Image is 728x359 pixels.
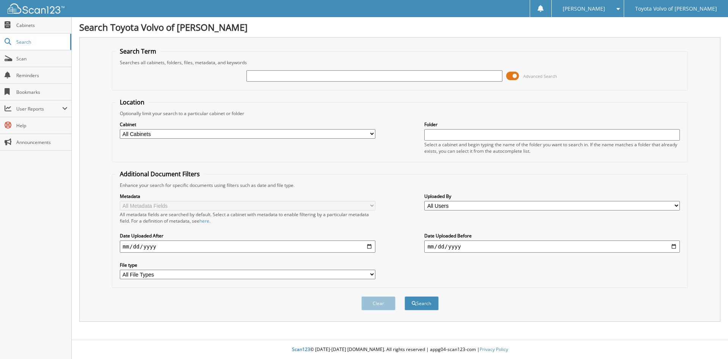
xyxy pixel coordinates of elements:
label: Date Uploaded Before [424,232,680,239]
legend: Search Term [116,47,160,55]
label: Folder [424,121,680,128]
span: Advanced Search [523,73,557,79]
span: Bookmarks [16,89,67,95]
input: end [424,240,680,253]
img: scan123-logo-white.svg [8,3,64,14]
button: Search [405,296,439,310]
span: Toyota Volvo of [PERSON_NAME] [635,6,717,11]
span: Cabinets [16,22,67,28]
legend: Additional Document Filters [116,170,204,178]
h1: Search Toyota Volvo of [PERSON_NAME] [79,21,720,33]
div: Optionally limit your search to a particular cabinet or folder [116,110,684,117]
input: start [120,240,375,253]
label: Cabinet [120,121,375,128]
span: [PERSON_NAME] [563,6,605,11]
button: Clear [361,296,395,310]
iframe: Chat Widget [690,323,728,359]
div: Searches all cabinets, folders, files, metadata, and keywords [116,59,684,66]
label: Date Uploaded After [120,232,375,239]
a: here [199,218,209,224]
span: Announcements [16,139,67,145]
a: Privacy Policy [480,346,508,353]
label: File type [120,262,375,268]
span: User Reports [16,106,62,112]
div: © [DATE]-[DATE] [DOMAIN_NAME]. All rights reserved | appg04-scan123-com | [72,340,728,359]
label: Uploaded By [424,193,680,199]
legend: Location [116,98,148,106]
span: Scan123 [292,346,310,353]
span: Scan [16,55,67,62]
div: Select a cabinet and begin typing the name of the folder you want to search in. If the name match... [424,141,680,154]
span: Reminders [16,72,67,79]
div: Enhance your search for specific documents using filters such as date and file type. [116,182,684,188]
label: Metadata [120,193,375,199]
span: Help [16,122,67,129]
div: All metadata fields are searched by default. Select a cabinet with metadata to enable filtering b... [120,211,375,224]
span: Search [16,39,66,45]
